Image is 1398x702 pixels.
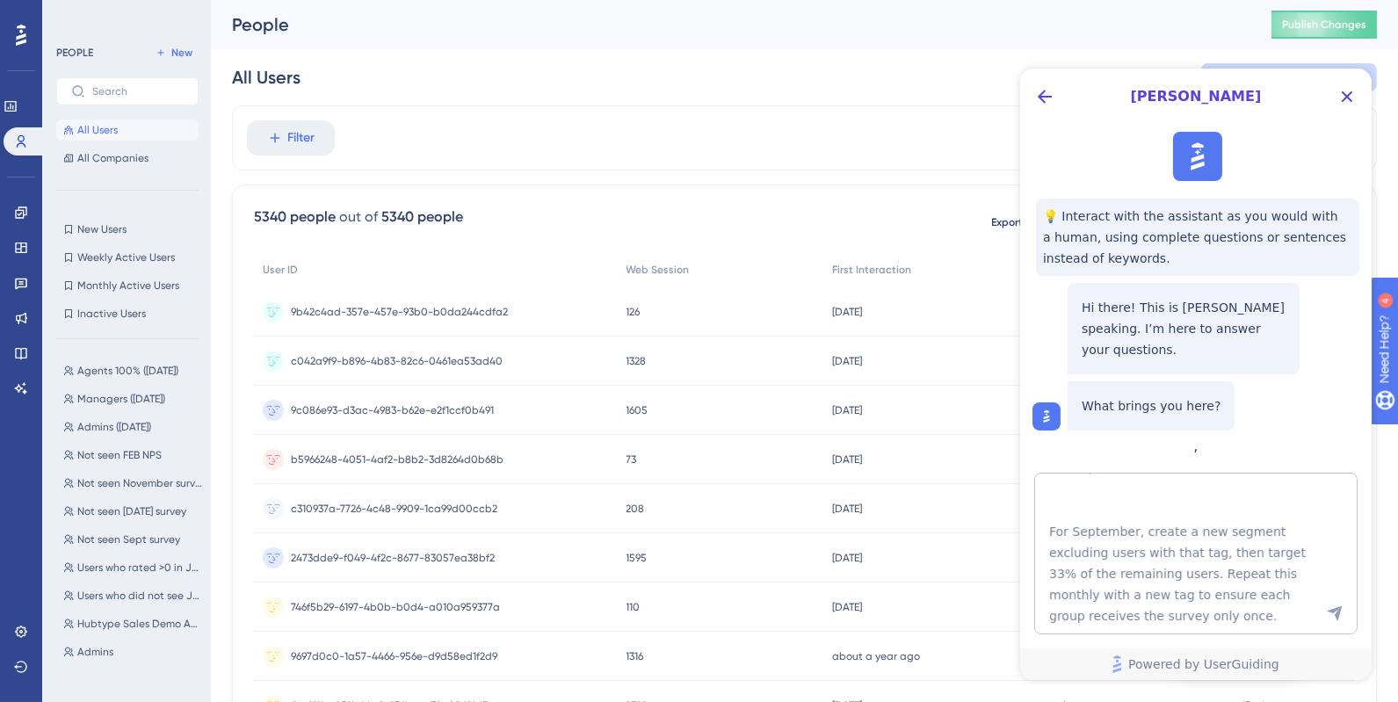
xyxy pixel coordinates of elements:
[254,206,336,228] div: 5340 people
[627,502,645,516] span: 208
[381,206,463,228] div: 5340 people
[291,452,503,467] span: b5966248-4051-4af2-b8b2-3d8264d0b68b
[1201,63,1377,91] button: Save Segment
[288,127,315,148] span: Filter
[232,12,1228,37] div: People
[627,551,648,565] span: 1595
[291,649,497,663] span: 9697d0c0-1a57-4466-956e-d9d58ed1f2d9
[291,600,500,614] span: 746f5b29-6197-4b0b-b0d4-a010a959377a
[832,601,862,613] time: [DATE]
[832,453,862,466] time: [DATE]
[1271,11,1377,39] button: Publish Changes
[122,9,127,23] div: 4
[627,305,641,319] span: 126
[832,552,862,564] time: [DATE]
[291,354,503,368] span: c042a9f9-b896-4b83-82c6-0461ea53ad40
[627,649,644,663] span: 1316
[291,305,508,319] span: 9b42c4ad-357e-457e-93b0-b0da244cdfa2
[77,645,113,659] span: Admins
[627,354,647,368] span: 1328
[56,641,209,662] button: Admins
[291,403,494,417] span: 9c086e93-d3ac-4983-b62e-e2f1ccf0b491
[832,306,862,318] time: [DATE]
[232,65,301,90] div: All Users
[627,600,641,614] span: 110
[291,502,497,516] span: c310937a-7726-4c48-9909-1ca99d00ccb2
[1020,69,1372,680] iframe: UserGuiding AI Assistant
[263,263,298,277] span: User ID
[56,613,209,634] button: Hubtype Sales Demo Admin
[627,403,648,417] span: 1605
[247,120,335,156] button: Filter
[992,215,1047,229] span: Export CSV
[832,650,920,662] time: about a year ago
[832,355,862,367] time: [DATE]
[339,206,378,228] div: out of
[1282,18,1366,32] span: Publish Changes
[832,263,911,277] span: First Interaction
[41,4,110,25] span: Need Help?
[291,551,495,565] span: 2473dde9-f049-4f2c-8677-83057ea38bf2
[832,503,862,515] time: [DATE]
[975,208,1063,236] button: Export CSV
[627,452,637,467] span: 73
[832,404,862,416] time: [DATE]
[77,617,202,631] span: Hubtype Sales Demo Admin
[627,263,690,277] span: Web Session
